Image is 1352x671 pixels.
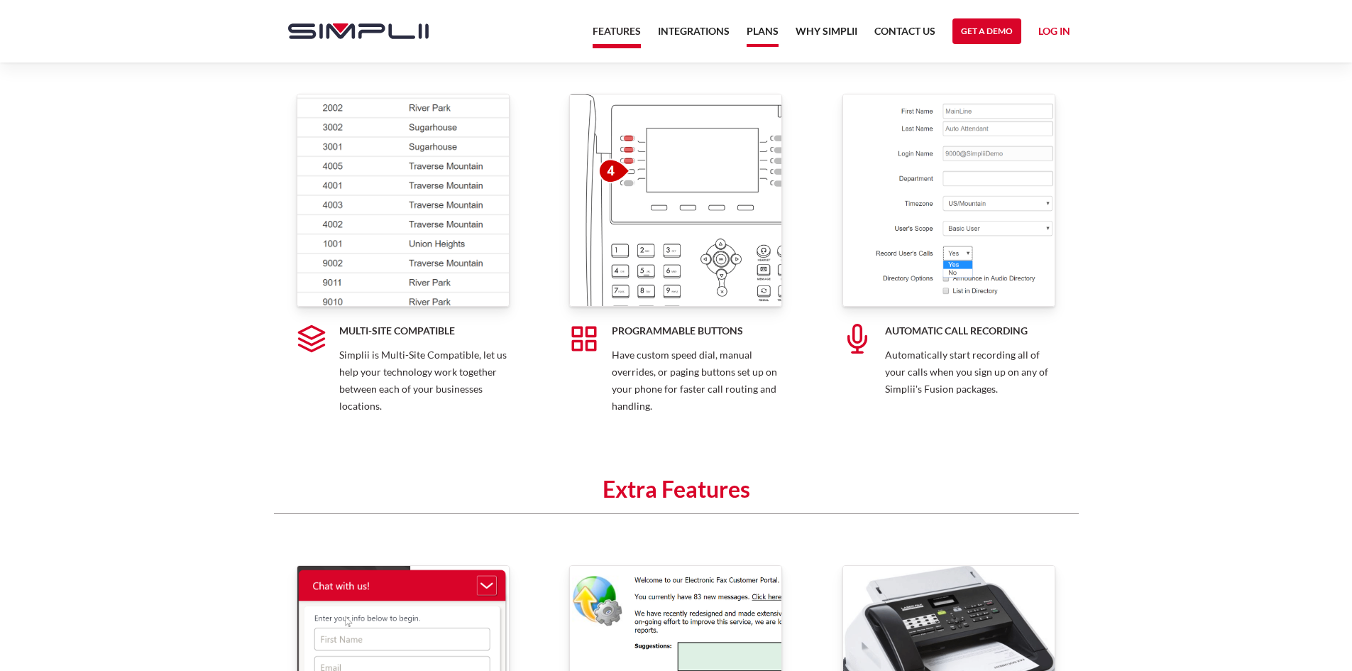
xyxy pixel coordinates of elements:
[569,94,782,431] a: Programmable ButtonsHave custom speed dial, manual overrides, or paging buttons set up on your ph...
[297,94,510,431] a: Multi-Site CompatibleSimplii is Multi-Site Compatible, let us help your technology work together ...
[885,347,1055,398] p: Automatically start recording all of your calls when you sign up on any of Simplii's Fusion packa...
[288,23,429,39] img: Simplii
[612,324,782,338] h5: Programmable Buttons
[1038,23,1070,44] a: Log in
[274,482,1079,514] h5: Extra Features
[885,324,1055,338] h5: Automatic Call Recording
[874,23,935,48] a: Contact US
[796,23,857,48] a: Why Simplii
[658,23,730,48] a: Integrations
[747,23,779,47] a: Plans
[612,347,782,415] p: Have custom speed dial, manual overrides, or paging buttons set up on your phone for faster call ...
[339,324,510,338] h5: Multi-Site Compatible
[952,18,1021,44] a: Get a Demo
[593,23,641,48] a: Features
[339,347,510,415] p: Simplii is Multi-Site Compatible, let us help your technology work together between each of your ...
[842,94,1055,431] a: Automatic Call RecordingAutomatically start recording all of your calls when you sign up on any o...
